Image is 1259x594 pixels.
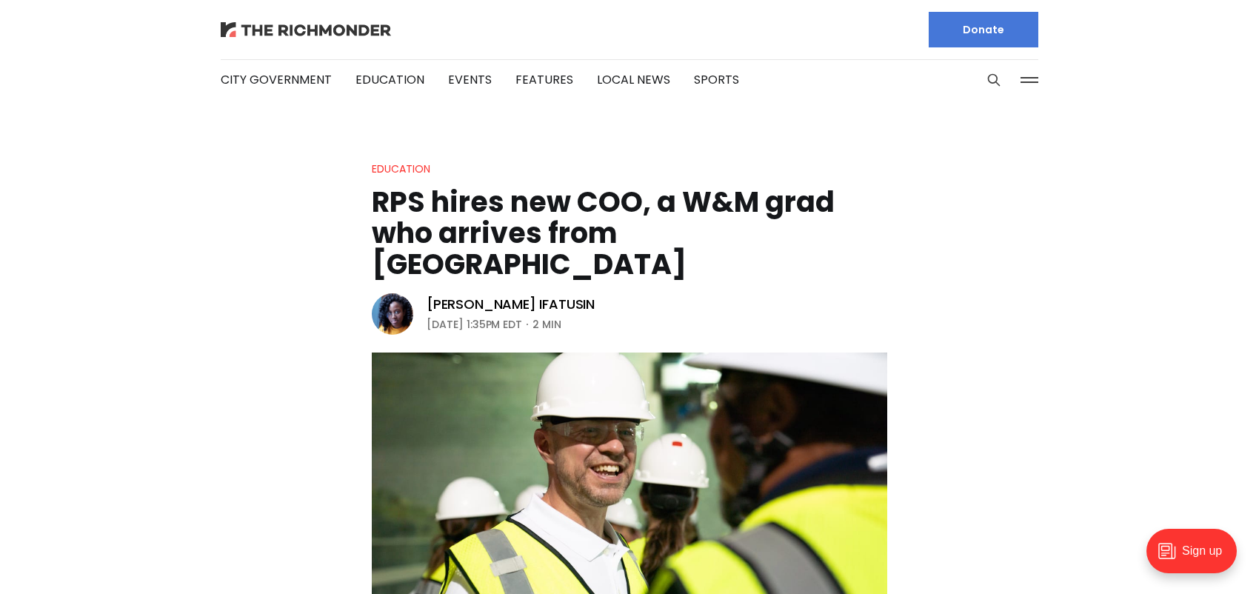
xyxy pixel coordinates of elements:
[515,71,573,88] a: Features
[929,12,1038,47] a: Donate
[1134,521,1259,594] iframe: portal-trigger
[372,161,430,176] a: Education
[372,187,887,280] h1: RPS hires new COO, a W&M grad who arrives from [GEOGRAPHIC_DATA]
[221,71,332,88] a: City Government
[427,296,595,313] a: [PERSON_NAME] Ifatusin
[532,316,561,333] span: 2 min
[597,71,670,88] a: Local News
[221,22,391,37] img: The Richmonder
[694,71,739,88] a: Sports
[427,316,522,333] time: [DATE] 1:35PM EDT
[372,293,413,335] img: Victoria A. Ifatusin
[448,71,492,88] a: Events
[983,69,1005,91] button: Search this site
[355,71,424,88] a: Education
